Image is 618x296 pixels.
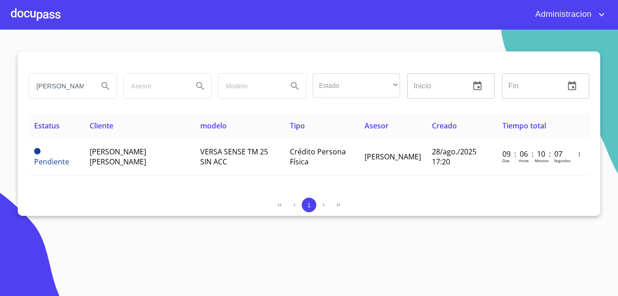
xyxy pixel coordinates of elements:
[90,121,113,131] span: Cliente
[554,158,571,163] p: Segundos
[189,75,211,97] button: Search
[290,147,346,167] span: Crédito Persona Física
[284,75,306,97] button: Search
[365,152,421,162] span: [PERSON_NAME]
[302,198,316,212] button: 1
[124,74,186,98] input: search
[365,121,389,131] span: Asesor
[34,157,69,167] span: Pendiente
[502,158,510,163] p: Dias
[218,74,280,98] input: search
[95,75,117,97] button: Search
[90,147,146,167] span: [PERSON_NAME] [PERSON_NAME]
[29,74,91,98] input: search
[502,149,564,159] p: 09 : 06 : 10 : 07
[535,158,549,163] p: Minutos
[290,121,305,131] span: Tipo
[200,121,227,131] span: modelo
[34,121,60,131] span: Estatus
[519,158,529,163] p: Horas
[502,121,546,131] span: Tiempo total
[34,148,41,154] span: Pendiente
[313,73,400,98] div: ​
[432,147,476,167] span: 28/ago./2025 17:20
[528,7,607,22] button: account of current user
[307,202,310,209] span: 1
[528,7,596,22] span: Administracion
[200,147,268,167] span: VERSA SENSE TM 25 SIN ACC
[432,121,457,131] span: Creado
